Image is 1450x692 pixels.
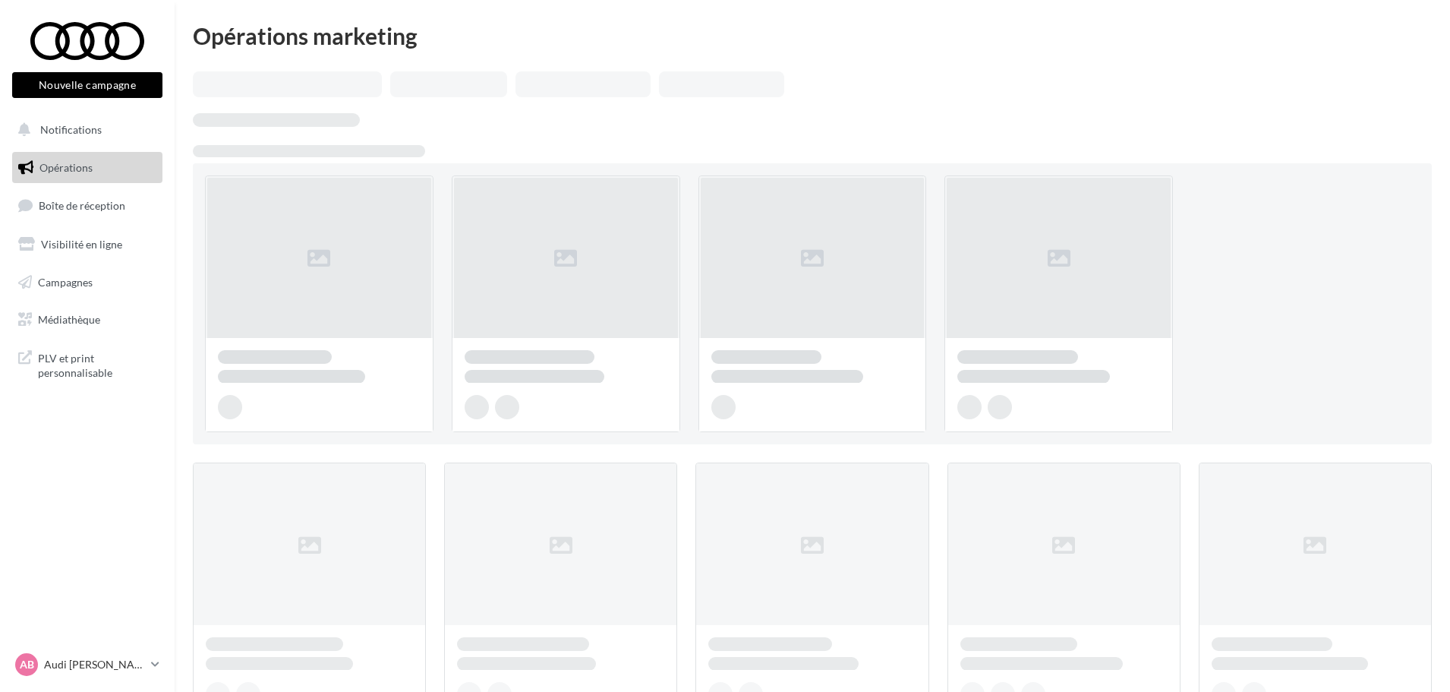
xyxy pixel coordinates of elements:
[38,275,93,288] span: Campagnes
[193,24,1432,47] div: Opérations marketing
[9,114,159,146] button: Notifications
[9,229,165,261] a: Visibilité en ligne
[9,342,165,387] a: PLV et print personnalisable
[9,304,165,336] a: Médiathèque
[12,72,162,98] button: Nouvelle campagne
[9,152,165,184] a: Opérations
[38,348,156,381] span: PLV et print personnalisable
[9,267,165,299] a: Campagnes
[38,313,100,326] span: Médiathèque
[44,657,145,672] p: Audi [PERSON_NAME]
[20,657,34,672] span: AB
[40,123,102,136] span: Notifications
[41,238,122,251] span: Visibilité en ligne
[39,199,125,212] span: Boîte de réception
[9,189,165,222] a: Boîte de réception
[39,161,93,174] span: Opérations
[12,650,162,679] a: AB Audi [PERSON_NAME]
